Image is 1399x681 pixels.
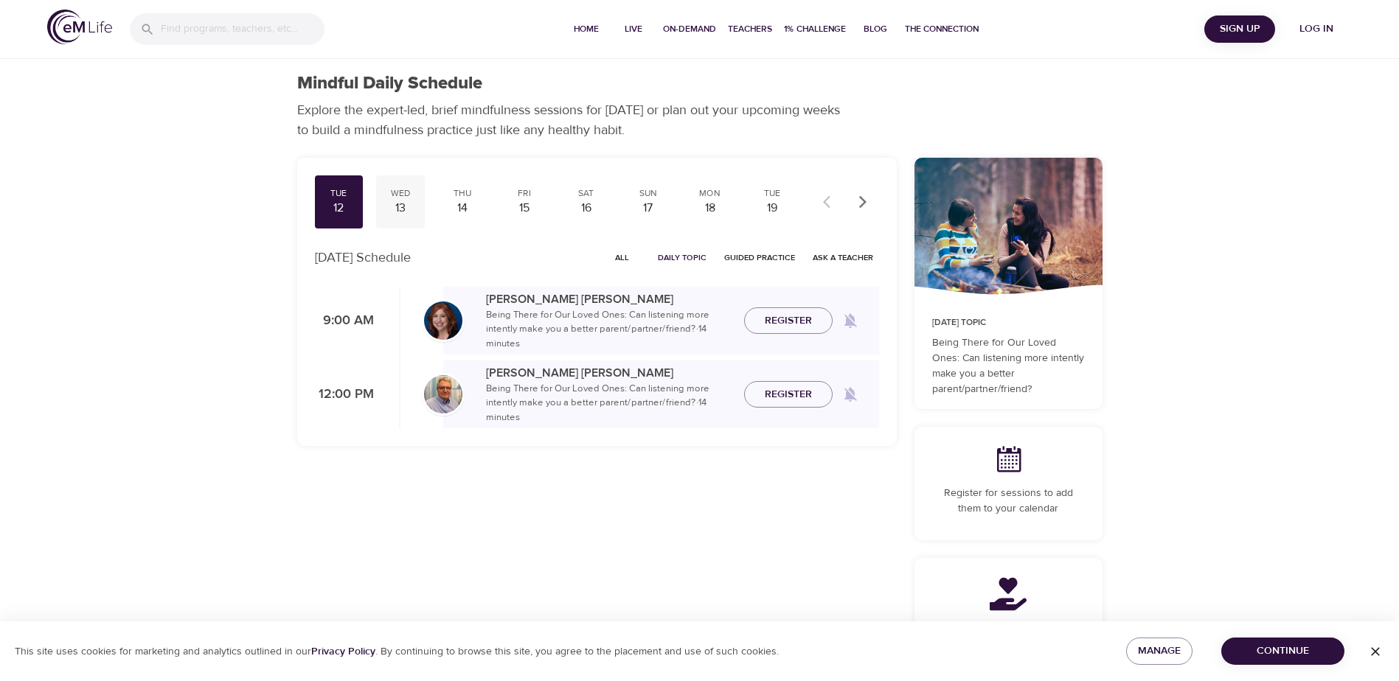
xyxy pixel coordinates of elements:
a: Privacy Policy [311,645,375,658]
span: 1% Challenge [784,21,846,37]
div: 19 [754,200,791,217]
button: Guided Practice [718,246,801,269]
p: [DATE] Topic [932,316,1085,329]
span: On-Demand [663,21,716,37]
span: Teachers [728,21,772,37]
p: Register for sessions to add them to your calendar [932,486,1085,517]
p: [PERSON_NAME] [PERSON_NAME] [486,290,732,308]
img: Elaine_Smookler-min.jpg [424,301,462,340]
input: Find programs, teachers, etc... [161,13,324,45]
img: logo [47,10,112,44]
img: Roger%20Nolan%20Headshot.jpg [424,375,462,413]
span: All [605,251,640,265]
button: All [599,246,646,269]
button: Register [744,307,833,335]
span: Sign Up [1210,20,1269,38]
div: 16 [568,200,605,217]
button: Register [744,381,833,408]
div: Sun [630,187,667,200]
button: Ask a Teacher [807,246,879,269]
div: 17 [630,200,667,217]
div: 13 [382,200,419,217]
p: [PERSON_NAME] [PERSON_NAME] [486,364,732,382]
div: 18 [692,200,729,217]
span: The Connection [905,21,979,37]
span: Daily Topic [658,251,707,265]
span: Guided Practice [724,251,795,265]
p: 9:00 AM [315,311,374,331]
div: Tue [754,187,791,200]
div: Fri [506,187,543,200]
div: 14 [444,200,481,217]
button: Log in [1281,15,1352,43]
h1: Mindful Daily Schedule [297,73,482,94]
span: Remind me when a class goes live every Tuesday at 9:00 AM [833,303,868,338]
p: Being There for Our Loved Ones: Can listening more intently make you a better parent/partner/friend? [932,335,1085,397]
span: Continue [1233,642,1333,660]
p: [DATE] Schedule [315,248,411,268]
span: Manage [1138,642,1181,660]
p: 12:00 PM [315,385,374,405]
div: 15 [506,200,543,217]
div: Mon [692,187,729,200]
div: Tue [321,187,358,200]
p: Being There for Our Loved Ones: Can listening more intently make you a better parent/partner/frie... [486,308,732,352]
span: Remind me when a class goes live every Tuesday at 12:00 PM [833,377,868,412]
span: Home [569,21,604,37]
span: Register [765,312,812,330]
button: Continue [1221,638,1344,665]
span: Register [765,385,812,404]
button: Sign Up [1204,15,1275,43]
p: Being There for Our Loved Ones: Can listening more intently make you a better parent/partner/frie... [486,382,732,425]
div: 12 [321,200,358,217]
div: Wed [382,187,419,200]
div: Thu [444,187,481,200]
span: Blog [858,21,893,37]
span: Live [616,21,651,37]
button: Manage [1126,638,1193,665]
span: Ask a Teacher [813,251,873,265]
p: Explore the expert-led, brief mindfulness sessions for [DATE] or plan out your upcoming weeks to ... [297,100,850,140]
button: Daily Topic [652,246,712,269]
div: Sat [568,187,605,200]
span: Log in [1287,20,1346,38]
